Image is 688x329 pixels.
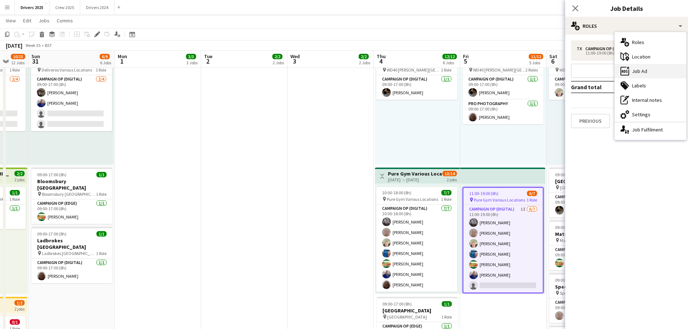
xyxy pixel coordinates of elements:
div: 2 jobs [14,306,25,312]
span: 4 [376,57,386,65]
div: 7 x [577,46,585,51]
div: 10:00-18:00 (8h)7/7 Pure Gym Various Locations1 RoleCampaign Op (Digital)7/710:00-18:00 (8h)[PERS... [376,187,457,292]
span: Sat [549,53,557,60]
app-job-card: 09:00-17:00 (8h)1/1Specsavers Serpentine Specsavers Serpentine P/Bro1 RoleCampaign Op (Digital)1/... [549,273,630,323]
span: 5 [462,57,469,65]
div: [DATE] [6,42,22,49]
div: BST [45,43,52,48]
span: 3/3 [186,54,196,59]
app-job-card: 09:00-17:00 (8h)1/1Ladbrokes [GEOGRAPHIC_DATA] Ladbrokes [GEOGRAPHIC_DATA]1 RoleCampaign Op (Digi... [31,227,112,283]
a: View [3,16,19,25]
span: 31 [30,57,40,65]
button: Drivers 2024 [80,0,114,14]
span: 1 Role [9,196,20,202]
span: 1 Role [96,67,106,73]
span: [GEOGRAPHIC_DATA] [560,185,600,190]
button: Add role [571,64,682,78]
app-card-role: Campaign Op (Edge)1/109:00-17:00 (8h)[PERSON_NAME] [31,199,112,224]
span: 09:00-17:00 (8h) [382,301,412,307]
a: Edit [20,16,34,25]
div: 5 Jobs [529,60,543,65]
span: 1/1 [10,190,20,195]
div: 12 Jobs [11,60,25,65]
span: 1/1 [442,301,452,307]
h3: Pure Gym Various Locations [388,170,442,177]
a: Comms [54,16,76,25]
span: Comms [57,17,73,24]
span: Tue [204,53,212,60]
app-job-card: 11:00-19:00 (8h)6/7 Pure Gym Various Locations1 RoleCampaign Op (Digital)1I6/711:00-19:00 (8h)[PE... [463,187,544,293]
div: [DATE] → [DATE] [388,177,442,182]
span: Week 35 [24,43,42,48]
span: 1/1 [96,231,107,237]
div: Internal notes [615,93,686,107]
div: 6 Jobs [443,60,456,65]
span: Wed [290,53,300,60]
app-card-role: Campaign Op (Digital)1I6/711:00-19:00 (8h)[PERSON_NAME][PERSON_NAME][PERSON_NAME][PERSON_NAME][PE... [463,205,543,293]
span: 09:00-17:00 (8h) [555,172,584,177]
span: 13/14 [442,171,457,176]
span: Edit [23,17,31,24]
span: 1 Role [441,67,451,73]
div: Labels [615,78,686,93]
span: 11:00-19:00 (8h) [469,191,498,196]
span: 1 Role [441,196,451,202]
span: 2/2 [272,54,282,59]
div: Job Ad [615,64,686,78]
app-job-card: 09:00-17:00 (8h)1/1Bloomsbury [GEOGRAPHIC_DATA] Bloomsbury [GEOGRAPHIC_DATA]1 RoleCampaign Op (Ed... [31,168,112,224]
app-card-role: Campaign Op (Digital)1/109:00-17:00 (8h)[PERSON_NAME] [463,75,544,100]
h3: Job Details [565,4,688,13]
span: WD40 [PERSON_NAME][GEOGRAPHIC_DATA] [387,67,441,73]
span: Thu [377,53,386,60]
app-job-card: 09:00-17:00 (8h)1/1[GEOGRAPHIC_DATA] [GEOGRAPHIC_DATA]1 RoleCampaign Op (Edge)1/109:00-17:00 (8h)... [549,168,630,217]
span: 1/1 [96,172,107,177]
div: 6 Jobs [100,60,111,65]
span: 2 [203,57,212,65]
app-job-card: 09:00-17:00 (8h)2/4 Deliveroo Various Locations1 RoleCampaign Op (Digital)2/409:00-17:00 (8h)[PER... [31,58,112,131]
span: 1 Role [9,67,20,73]
app-card-role: Campaign Op (Digital)7/710:00-18:00 (8h)[PERSON_NAME][PERSON_NAME][PERSON_NAME][PERSON_NAME][PERS... [376,204,457,292]
span: 10:00-18:00 (8h) [382,190,411,195]
span: 1 Role [96,191,107,197]
h3: Specsavers Serpentine [549,283,630,290]
span: 2/2 [14,171,25,176]
span: Mon [118,53,127,60]
span: 1 Role [96,251,107,256]
div: 2 Jobs [359,60,370,65]
div: 2 jobs [447,176,457,182]
button: Previous [571,114,610,128]
span: 10/15 [11,54,25,59]
div: Settings [615,107,686,122]
span: Fri [463,53,469,60]
div: Campaign Op (Digital) [585,46,633,51]
h3: Bloomsbury [GEOGRAPHIC_DATA] [31,178,112,191]
app-card-role: Campaign Op (Digital)2/409:00-17:00 (8h)[PERSON_NAME][PERSON_NAME] [31,75,112,131]
span: 7/7 [441,190,451,195]
div: 11:00-19:00 (8h) [577,51,669,55]
span: 0/1 [10,319,20,325]
span: 6/9 [100,54,110,59]
span: WD40 [PERSON_NAME][GEOGRAPHIC_DATA] [559,67,614,73]
button: Crew 2025 [49,0,80,14]
div: 3 Jobs [186,60,198,65]
span: 09:00-17:00 (8h) [37,172,66,177]
span: Deliveroo Various Locations [42,67,92,73]
span: WD40 [PERSON_NAME][GEOGRAPHIC_DATA] [473,67,525,73]
span: Pure Gym Various Locations [474,197,525,203]
span: Ladbrokes [GEOGRAPHIC_DATA] [42,251,96,256]
app-job-card: 09:00-17:00 (8h)1/1 WD40 [PERSON_NAME][GEOGRAPHIC_DATA]1 RoleCampaign Op (Digital)1/109:00-17:00 ... [376,58,457,100]
a: Jobs [36,16,52,25]
app-job-card: 09:00-17:00 (8h)1/1Matalan Bridgwater Matalan Bridgwater1 RoleCampaign Op (Edge)1/109:00-17:00 (8... [549,220,630,270]
span: [GEOGRAPHIC_DATA] [387,314,427,320]
app-job-card: 09:00-17:00 (8h)1/1 WD40 [PERSON_NAME][GEOGRAPHIC_DATA]1 RoleCampaign Op (Digital)1/109:00-17:00 ... [549,58,630,100]
span: 2/2 [359,54,369,59]
app-card-role: Campaign Op (Edge)1/109:00-17:00 (8h)[PERSON_NAME] [549,246,630,270]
